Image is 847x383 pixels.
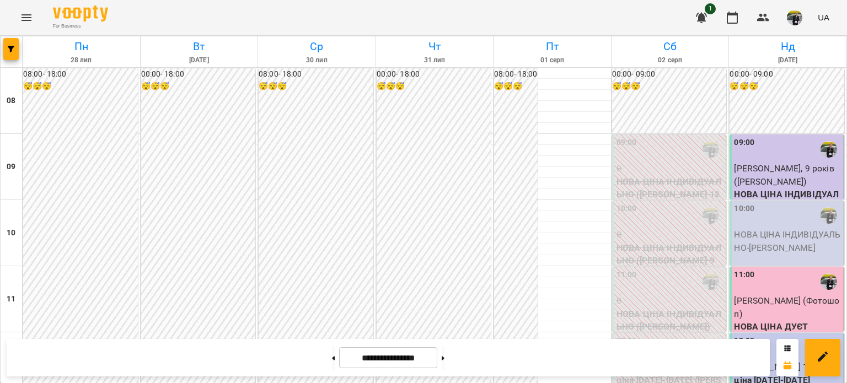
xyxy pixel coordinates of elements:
[141,68,256,80] h6: 00:00 - 18:00
[731,38,845,55] h6: Нд
[617,269,637,281] label: 11:00
[734,203,754,215] label: 10:00
[734,137,754,149] label: 09:00
[494,80,537,93] h6: 😴😴😴
[7,227,15,239] h6: 10
[24,55,138,66] h6: 28 лип
[730,68,844,80] h6: 00:00 - 09:00
[378,55,492,66] h6: 31 лип
[617,241,724,280] p: НОВА ЦІНА ІНДИВІДУАЛЬНО ([PERSON_NAME] 9 л)
[703,207,719,224] img: Антощук Артем
[494,68,537,80] h6: 08:00 - 18:00
[7,293,15,305] h6: 11
[612,68,727,80] h6: 00:00 - 09:00
[7,95,15,107] h6: 08
[617,308,724,333] p: НОВА ЦІНА ІНДИВІДУАЛЬНО ([PERSON_NAME])
[495,55,609,66] h6: 01 серп
[141,80,256,93] h6: 😴😴😴
[612,80,727,93] h6: 😴😴😴
[377,68,491,80] h6: 00:00 - 18:00
[821,141,837,158] img: Антощук Артем
[259,68,373,80] h6: 08:00 - 18:00
[617,162,724,175] p: 0
[23,80,138,93] h6: 😴😴😴
[613,55,727,66] h6: 02 серп
[617,137,637,149] label: 09:00
[495,38,609,55] h6: Пт
[705,3,716,14] span: 1
[734,188,841,214] p: НОВА ЦІНА ІНДИВІДУАЛЬНО
[260,55,374,66] h6: 30 лип
[617,294,724,308] p: 0
[734,163,834,187] span: [PERSON_NAME], 9 років ([PERSON_NAME])
[378,38,492,55] h6: Чт
[617,203,637,215] label: 10:00
[613,38,727,55] h6: Сб
[818,12,829,23] span: UA
[734,228,841,254] p: НОВА ЦІНА ІНДИВІДУАЛЬНО - [PERSON_NAME]
[23,68,138,80] h6: 08:00 - 18:00
[813,7,834,28] button: UA
[730,80,844,93] h6: 😴😴😴
[7,161,15,173] h6: 09
[24,38,138,55] h6: Пн
[734,320,841,333] p: НОВА ЦІНА ДУЄТ
[53,23,108,30] span: For Business
[703,273,719,290] img: Антощук Артем
[617,175,724,214] p: НОВА ЦІНА ІНДИВІДУАЛЬНО ([PERSON_NAME] 12 років)
[53,6,108,21] img: Voopty Logo
[260,38,374,55] h6: Ср
[731,55,845,66] h6: [DATE]
[259,80,373,93] h6: 😴😴😴
[734,295,839,319] span: ⁨[PERSON_NAME] (Фотошоп)
[821,207,837,224] img: Антощук Артем
[821,273,837,290] img: Антощук Артем
[787,10,802,25] img: a92d573242819302f0c564e2a9a4b79e.jpg
[13,4,40,31] button: Menu
[734,269,754,281] label: 11:00
[377,80,491,93] h6: 😴😴😴
[617,228,724,241] p: 0
[703,141,719,158] img: Антощук Артем
[142,55,256,66] h6: [DATE]
[142,38,256,55] h6: Вт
